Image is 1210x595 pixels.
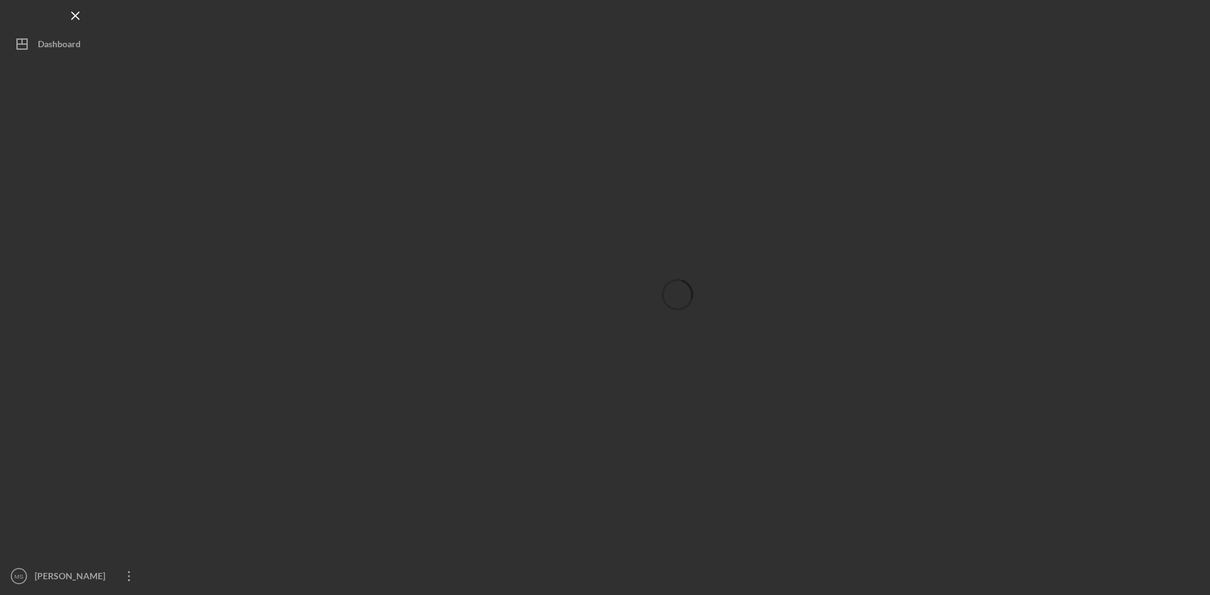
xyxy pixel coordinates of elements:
[38,31,81,60] div: Dashboard
[6,31,145,57] button: Dashboard
[6,564,145,589] button: MS[PERSON_NAME]
[14,573,23,580] text: MS
[32,564,113,592] div: [PERSON_NAME]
